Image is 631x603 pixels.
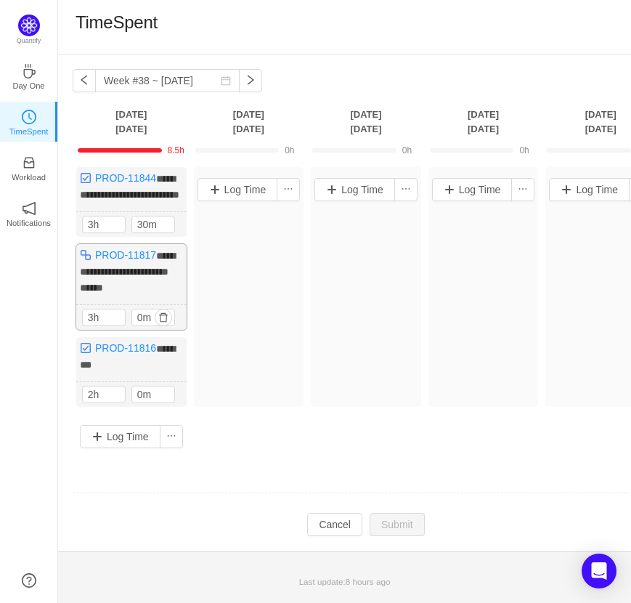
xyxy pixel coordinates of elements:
[80,249,91,261] img: 10316
[432,178,513,201] button: Log Time
[22,201,36,216] i: icon: notification
[168,145,184,155] span: 8.5h
[22,68,36,83] a: icon: coffeeDay One
[18,15,40,36] img: Quantify
[73,107,190,137] th: [DATE] [DATE]
[160,425,183,448] button: icon: ellipsis
[314,178,395,201] button: Log Time
[190,107,308,137] th: [DATE] [DATE]
[22,155,36,170] i: icon: inbox
[7,216,51,230] p: Notifications
[22,206,36,220] a: icon: notificationNotifications
[80,172,91,184] img: 10318
[9,125,49,138] p: TimeSpent
[95,172,156,184] a: PROD-11844
[511,178,534,201] button: icon: ellipsis
[95,342,156,354] a: PROD-11816
[307,107,425,137] th: [DATE] [DATE]
[394,178,418,201] button: icon: ellipsis
[582,554,616,588] div: Open Intercom Messenger
[80,342,91,354] img: 10318
[198,178,278,201] button: Log Time
[519,145,529,155] span: 0h
[221,76,231,86] i: icon: calendar
[239,69,262,92] button: icon: right
[285,145,294,155] span: 0h
[76,12,158,33] h1: TimeSpent
[80,425,160,448] button: Log Time
[22,573,36,588] a: icon: question-circle
[22,64,36,78] i: icon: coffee
[425,107,542,137] th: [DATE] [DATE]
[307,513,362,536] button: Cancel
[95,249,156,261] a: PROD-11817
[155,309,172,326] button: icon: delete
[299,577,391,586] span: Last update:
[95,69,240,92] input: Select a week
[12,171,46,184] p: Workload
[22,110,36,124] i: icon: clock-circle
[549,178,630,201] button: Log Time
[22,160,36,174] a: icon: inboxWorkload
[22,114,36,129] a: icon: clock-circleTimeSpent
[370,513,425,536] button: Submit
[402,145,412,155] span: 0h
[346,577,391,586] span: 8 hours ago
[277,178,300,201] button: icon: ellipsis
[73,69,96,92] button: icon: left
[12,79,44,92] p: Day One
[17,36,41,46] p: Quantify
